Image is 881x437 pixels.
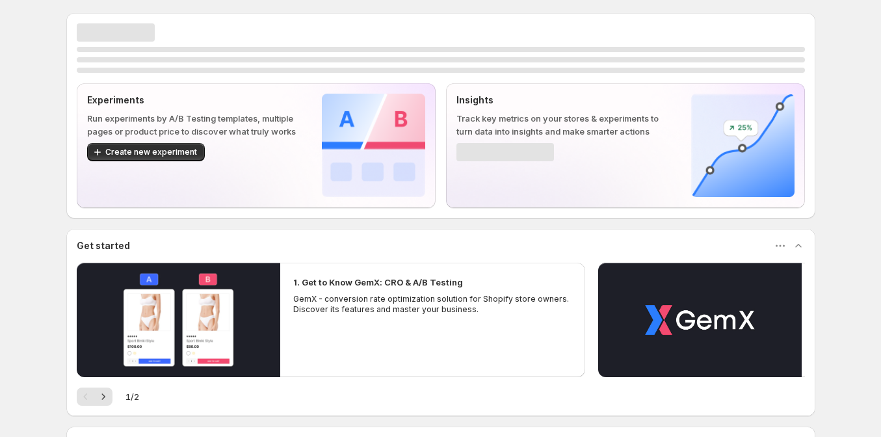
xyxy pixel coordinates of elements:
button: Play video [598,263,802,377]
p: Experiments [87,94,301,107]
p: Insights [456,94,670,107]
img: Insights [691,94,795,197]
img: Experiments [322,94,425,197]
nav: Pagination [77,388,112,406]
button: Play video [77,263,280,377]
button: Next [94,388,112,406]
h2: 1. Get to Know GemX: CRO & A/B Testing [293,276,463,289]
button: Create new experiment [87,143,205,161]
span: Create new experiment [105,147,197,157]
span: 1 / 2 [125,390,139,403]
p: Run experiments by A/B Testing templates, multiple pages or product price to discover what truly ... [87,112,301,138]
p: GemX - conversion rate optimization solution for Shopify store owners. Discover its features and ... [293,294,573,315]
h3: Get started [77,239,130,252]
p: Track key metrics on your stores & experiments to turn data into insights and make smarter actions [456,112,670,138]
